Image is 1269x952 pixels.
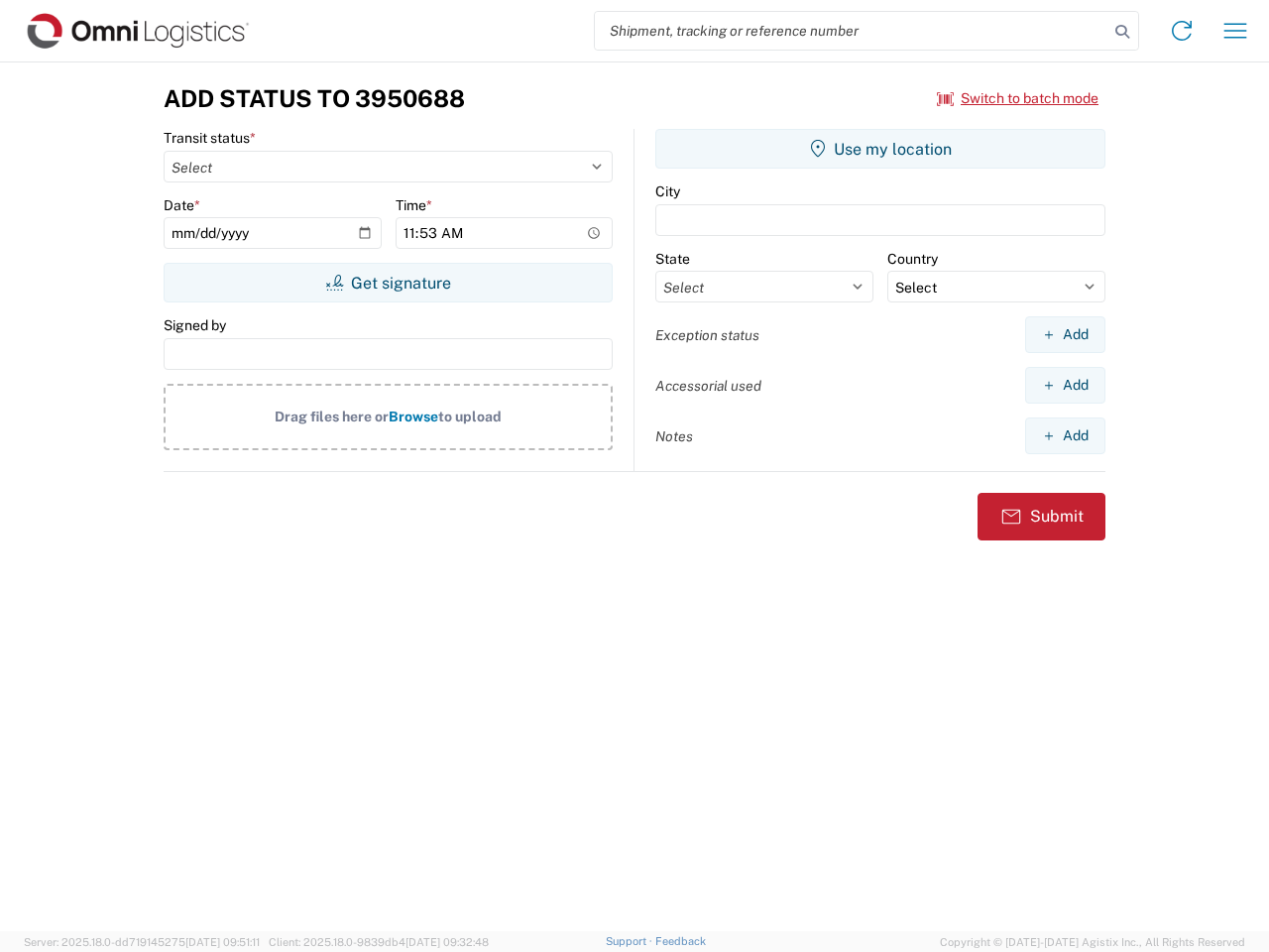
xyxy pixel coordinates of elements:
[185,936,260,948] span: [DATE] 09:51:11
[655,129,1105,169] button: Use my location
[887,250,938,268] label: Country
[396,196,432,214] label: Time
[164,263,613,302] button: Get signature
[978,493,1105,540] button: Submit
[1025,417,1105,454] button: Add
[389,409,438,424] span: Browse
[655,427,693,445] label: Notes
[1025,316,1105,353] button: Add
[655,250,690,268] label: State
[655,377,761,395] label: Accessorial used
[269,936,489,948] span: Client: 2025.18.0-9839db4
[275,409,389,424] span: Drag files here or
[438,409,502,424] span: to upload
[164,196,200,214] label: Date
[1025,367,1105,404] button: Add
[164,84,465,113] h3: Add Status to 3950688
[405,936,489,948] span: [DATE] 09:32:48
[24,936,260,948] span: Server: 2025.18.0-dd719145275
[606,935,655,947] a: Support
[655,326,759,344] label: Exception status
[655,182,680,200] label: City
[164,316,226,334] label: Signed by
[164,129,256,147] label: Transit status
[937,82,1098,115] button: Switch to batch mode
[655,935,706,947] a: Feedback
[595,12,1108,50] input: Shipment, tracking or reference number
[940,933,1245,951] span: Copyright © [DATE]-[DATE] Agistix Inc., All Rights Reserved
